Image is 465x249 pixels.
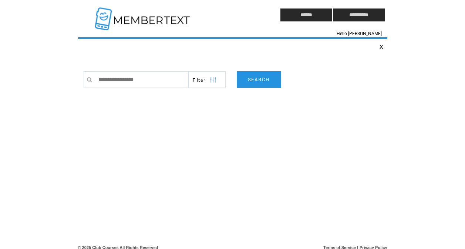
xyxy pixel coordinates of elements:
[237,71,281,88] a: SEARCH
[337,31,382,36] span: Hello [PERSON_NAME]
[189,71,226,88] a: Filter
[210,72,216,88] img: filters.png
[193,77,206,83] span: Show filters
